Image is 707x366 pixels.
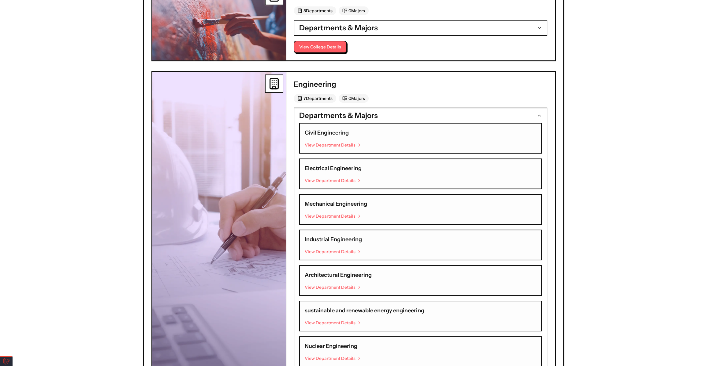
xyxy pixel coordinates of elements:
[348,95,365,101] span: 0 Majors
[305,271,536,279] h4: Architectural Engineering
[299,111,378,120] span: Departments & Majors
[305,355,536,361] a: View Department Details
[305,213,536,219] a: View Department Details
[294,79,547,89] h3: Engineering
[299,23,378,33] span: Departments & Majors
[305,235,536,244] h4: Industrial Engineering
[294,108,547,123] button: Departments & Majors
[305,128,536,137] h4: Civil Engineering
[294,21,547,35] button: Departments & Majors
[305,306,536,315] h4: sustainable and renewable energy engineering
[305,142,536,148] a: View Department Details
[294,44,347,50] a: View College Details
[305,249,536,255] a: View Department Details
[294,41,347,53] button: View College Details
[348,8,365,14] span: 0 Majors
[305,200,536,208] h4: Mechanical Engineering
[303,8,333,14] span: 5 Departments
[305,320,536,326] a: View Department Details
[305,177,536,184] a: View Department Details
[305,164,536,173] h4: Electrical Engineering
[303,95,333,101] span: 7 Departments
[305,284,536,290] a: View Department Details
[305,342,536,350] h4: Nuclear Engineering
